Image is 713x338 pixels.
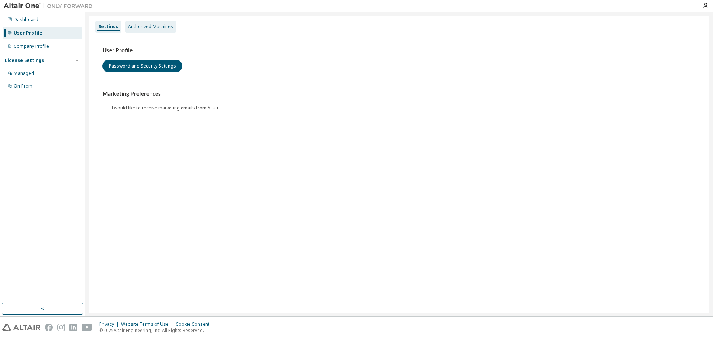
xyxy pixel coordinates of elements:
img: Altair One [4,2,97,10]
h3: Marketing Preferences [102,90,696,98]
div: Company Profile [14,43,49,49]
img: facebook.svg [45,324,53,331]
div: Settings [98,24,118,30]
img: linkedin.svg [69,324,77,331]
img: youtube.svg [82,324,92,331]
button: Password and Security Settings [102,60,182,72]
div: Cookie Consent [176,321,214,327]
div: Authorized Machines [128,24,173,30]
div: On Prem [14,83,32,89]
div: Privacy [99,321,121,327]
label: I would like to receive marketing emails from Altair [111,104,220,112]
div: Managed [14,70,34,76]
img: altair_logo.svg [2,324,40,331]
h3: User Profile [102,47,696,54]
img: instagram.svg [57,324,65,331]
div: Website Terms of Use [121,321,176,327]
p: © 2025 Altair Engineering, Inc. All Rights Reserved. [99,327,214,334]
div: User Profile [14,30,42,36]
div: Dashboard [14,17,38,23]
div: License Settings [5,58,44,63]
